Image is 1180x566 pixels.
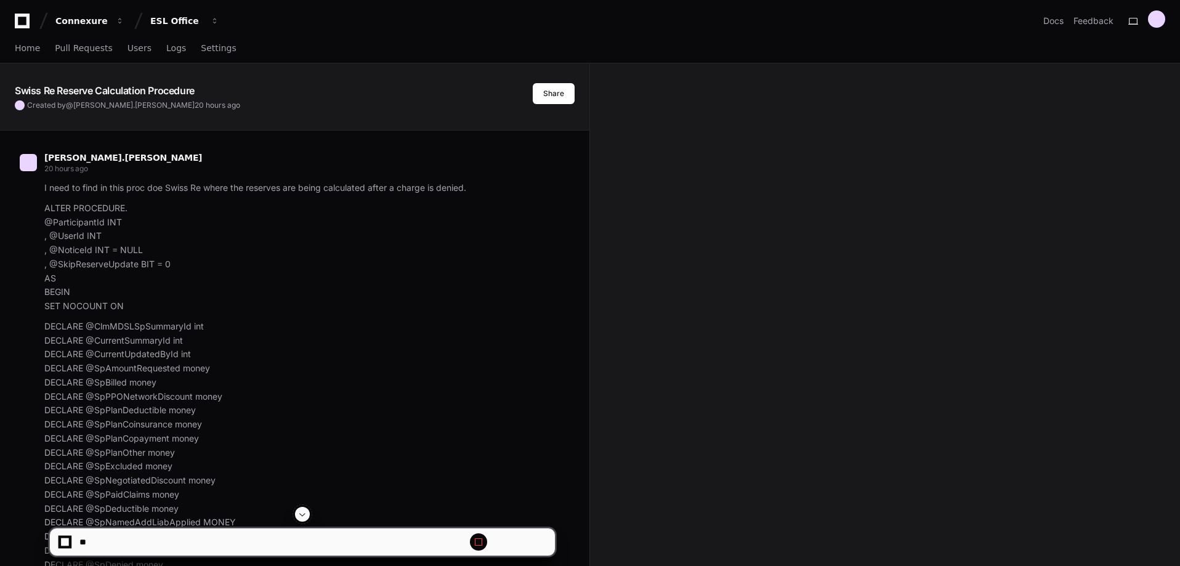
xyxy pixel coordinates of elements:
[127,44,152,52] span: Users
[195,100,240,110] span: 20 hours ago
[15,34,40,63] a: Home
[533,83,575,104] button: Share
[127,34,152,63] a: Users
[15,84,195,97] app-text-character-animate: Swiss Re Reserve Calculation Procedure
[66,100,73,110] span: @
[44,201,555,313] p: ALTER PROCEDURE . @ParticipantId INT , @UserId INT , @NoticeId INT = NULL , @SkipReserveUpdate BI...
[73,100,195,110] span: [PERSON_NAME].[PERSON_NAME]
[44,164,87,173] span: 20 hours ago
[166,34,186,63] a: Logs
[1043,15,1064,27] a: Docs
[166,44,186,52] span: Logs
[55,34,112,63] a: Pull Requests
[15,44,40,52] span: Home
[44,153,202,163] span: [PERSON_NAME].[PERSON_NAME]
[55,15,108,27] div: Connexure
[27,100,240,110] span: Created by
[150,15,203,27] div: ESL Office
[44,181,555,195] p: I need to find in this proc doe Swiss Re where the reserves are being calculated after a charge i...
[51,10,129,32] button: Connexure
[55,44,112,52] span: Pull Requests
[145,10,224,32] button: ESL Office
[201,34,236,63] a: Settings
[1073,15,1113,27] button: Feedback
[201,44,236,52] span: Settings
